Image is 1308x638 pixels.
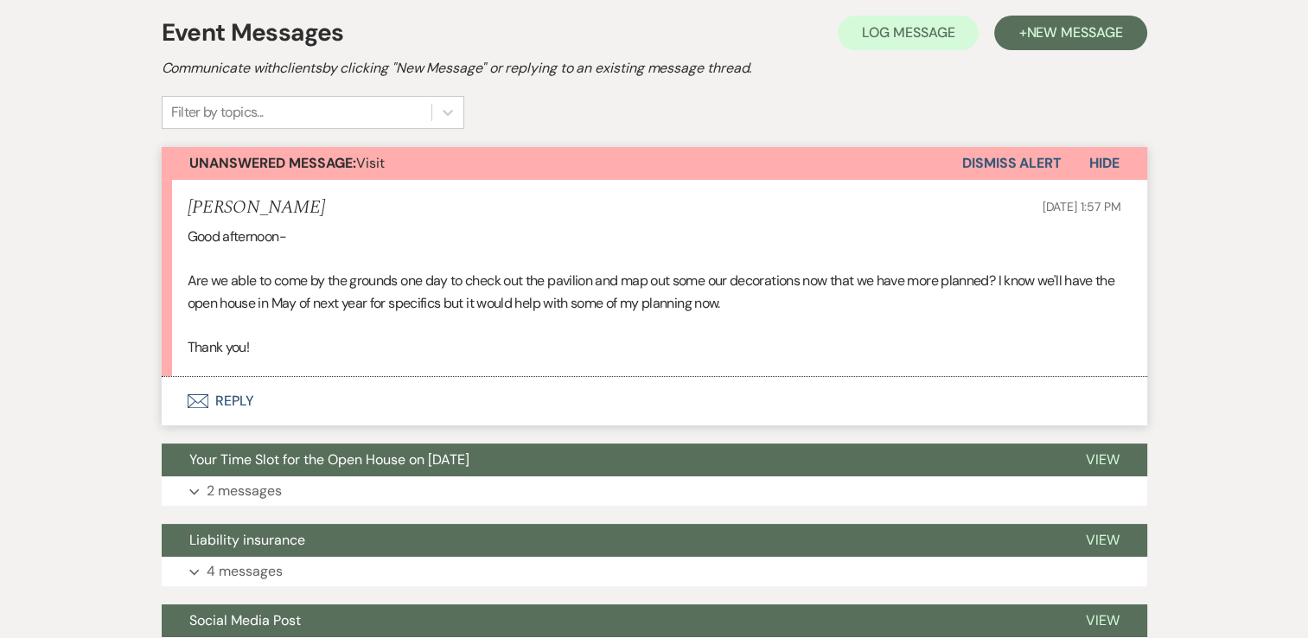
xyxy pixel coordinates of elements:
div: Filter by topics... [171,102,264,123]
button: 2 messages [162,476,1147,506]
button: Log Message [838,16,979,50]
p: Good afternoon- [188,226,1121,248]
span: Your Time Slot for the Open House on [DATE] [189,450,469,469]
button: Social Media Post [162,604,1058,637]
span: View [1086,450,1120,469]
button: View [1058,524,1147,557]
span: View [1086,611,1120,629]
span: View [1086,531,1120,549]
span: Log Message [862,23,954,41]
button: Reply [162,377,1147,425]
button: Unanswered Message:Visit [162,147,962,180]
p: 2 messages [207,480,282,502]
h1: Event Messages [162,15,344,51]
strong: Unanswered Message: [189,154,356,172]
p: 4 messages [207,560,283,583]
button: Dismiss Alert [962,147,1062,180]
p: Are we able to come by the grounds one day to check out the pavilion and map out some our decorat... [188,270,1121,314]
span: Social Media Post [189,611,301,629]
h2: Communicate with clients by clicking "New Message" or replying to an existing message thread. [162,58,1147,79]
span: Visit [189,154,385,172]
button: Liability insurance [162,524,1058,557]
span: [DATE] 1:57 PM [1042,199,1120,214]
span: Liability insurance [189,531,305,549]
button: Your Time Slot for the Open House on [DATE] [162,443,1058,476]
span: New Message [1026,23,1122,41]
button: 4 messages [162,557,1147,586]
button: Hide [1062,147,1147,180]
p: Thank you! [188,336,1121,359]
button: View [1058,443,1147,476]
h5: [PERSON_NAME] [188,197,325,219]
button: +New Message [994,16,1146,50]
button: View [1058,604,1147,637]
span: Hide [1089,154,1120,172]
